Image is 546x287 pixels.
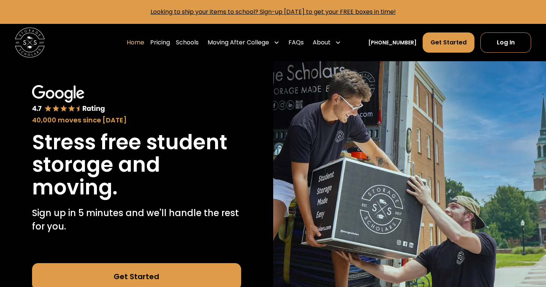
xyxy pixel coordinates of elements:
[32,85,105,113] img: Google 4.7 star rating
[32,131,241,199] h1: Stress free student storage and moving.
[127,32,144,53] a: Home
[288,32,304,53] a: FAQs
[480,32,531,53] a: Log In
[150,32,170,53] a: Pricing
[15,28,45,57] a: home
[368,39,417,47] a: [PHONE_NUMBER]
[32,206,241,233] p: Sign up in 5 minutes and we'll handle the rest for you.
[208,38,269,47] div: Moving After College
[32,115,241,125] div: 40,000 moves since [DATE]
[423,32,474,53] a: Get Started
[151,7,396,16] a: Looking to ship your items to school? Sign-up [DATE] to get your FREE boxes in time!
[313,38,331,47] div: About
[176,32,199,53] a: Schools
[310,32,344,53] div: About
[205,32,283,53] div: Moving After College
[15,28,45,57] img: Storage Scholars main logo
